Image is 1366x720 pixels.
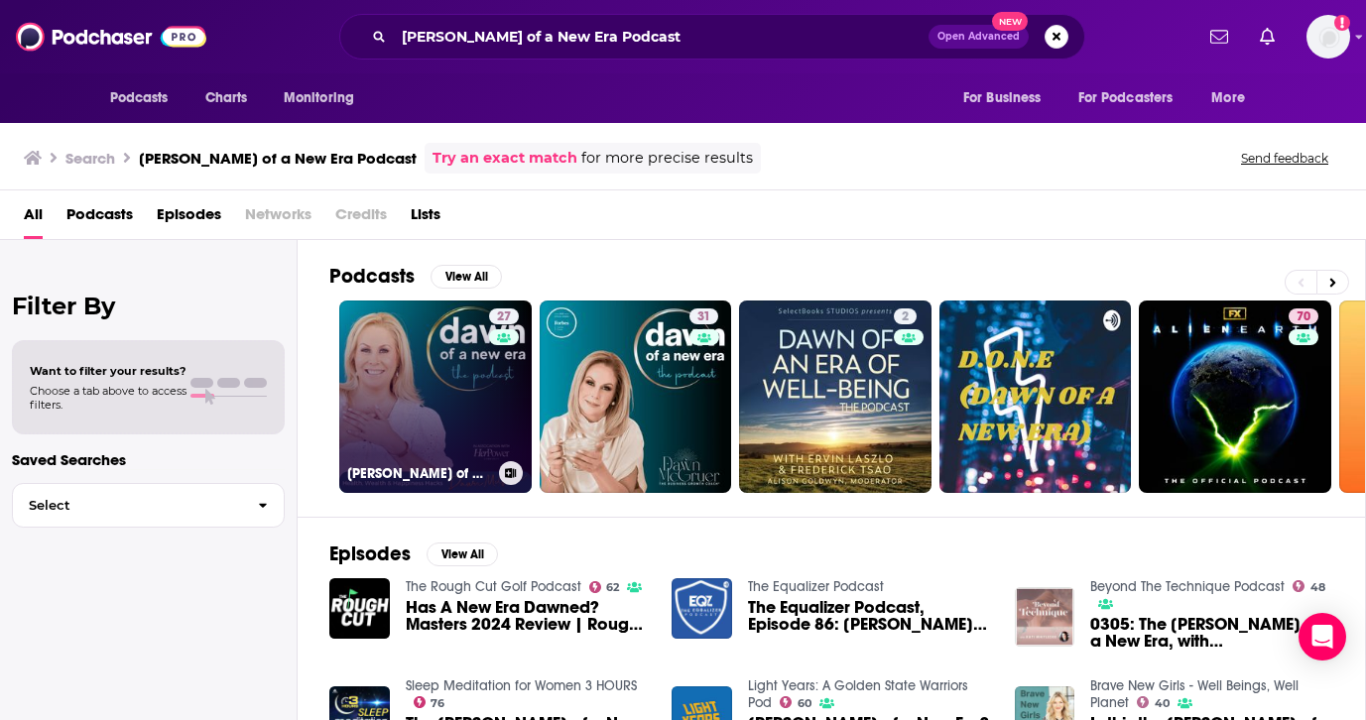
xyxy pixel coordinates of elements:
[1090,578,1285,595] a: Beyond The Technique Podcast
[1137,696,1170,708] a: 40
[284,84,354,112] span: Monitoring
[1297,307,1310,327] span: 70
[1065,79,1202,117] button: open menu
[205,84,248,112] span: Charts
[1299,613,1346,660] div: Open Intercom Messenger
[672,578,732,639] img: The Equalizer Podcast, Episode 86: Dawn of a New Era
[329,541,411,566] h2: Episodes
[1235,150,1334,167] button: Send feedback
[780,696,811,708] a: 60
[963,84,1042,112] span: For Business
[65,149,115,168] h3: Search
[489,308,519,324] a: 27
[329,541,498,566] a: EpisodesView All
[30,384,186,412] span: Choose a tab above to access filters.
[406,578,581,595] a: The Rough Cut Golf Podcast
[329,578,390,639] img: Has A New Era Dawned? Masters 2024 Review | Rough Cut Golf Podcast 070
[581,147,753,170] span: for more precise results
[1090,677,1299,711] a: Brave New Girls - Well Beings, Well Planet
[1090,616,1333,650] span: 0305: The [PERSON_NAME] of a New Era, with [PERSON_NAME]!
[929,25,1029,49] button: Open AdvancedNew
[110,84,169,112] span: Podcasts
[411,198,440,239] a: Lists
[13,499,242,512] span: Select
[697,307,710,327] span: 31
[427,542,498,566] button: View All
[902,307,909,327] span: 2
[157,198,221,239] a: Episodes
[1306,15,1350,59] span: Logged in as elliesachs09
[414,696,445,708] a: 76
[394,21,929,53] input: Search podcasts, credits, & more...
[406,677,637,694] a: Sleep Meditation for Women 3 HOURS
[1334,15,1350,31] svg: Add a profile image
[748,599,991,633] a: The Equalizer Podcast, Episode 86: Dawn of a New Era
[12,450,285,469] p: Saved Searches
[1155,699,1170,708] span: 40
[1293,580,1325,592] a: 48
[1139,300,1331,493] a: 70
[1310,583,1325,592] span: 48
[24,198,43,239] a: All
[798,699,811,708] span: 60
[335,198,387,239] span: Credits
[1090,616,1333,650] a: 0305: The Dawn of a New Era, with Dawn Bradley!
[30,364,186,378] span: Want to filter your results?
[139,149,417,168] h3: [PERSON_NAME] of a New Era Podcast
[497,307,511,327] span: 27
[1306,15,1350,59] button: Show profile menu
[245,198,311,239] span: Networks
[540,300,732,493] a: 31
[937,32,1020,42] span: Open Advanced
[431,699,444,708] span: 76
[66,198,133,239] a: Podcasts
[329,264,415,289] h2: Podcasts
[16,18,206,56] img: Podchaser - Follow, Share and Rate Podcasts
[1197,79,1270,117] button: open menu
[339,300,532,493] a: 27[PERSON_NAME] of a New Era the Podcast
[894,308,917,324] a: 2
[1289,308,1318,324] a: 70
[739,300,931,493] a: 2
[1252,20,1283,54] a: Show notifications dropdown
[12,292,285,320] h2: Filter By
[433,147,577,170] a: Try an exact match
[270,79,380,117] button: open menu
[192,79,260,117] a: Charts
[589,581,620,593] a: 62
[339,14,1085,60] div: Search podcasts, credits, & more...
[748,578,884,595] a: The Equalizer Podcast
[96,79,194,117] button: open menu
[406,599,649,633] a: Has A New Era Dawned? Masters 2024 Review | Rough Cut Golf Podcast 070
[992,12,1028,31] span: New
[748,677,968,711] a: Light Years: A Golden State Warriors Pod
[329,264,502,289] a: PodcastsView All
[1015,587,1075,648] img: 0305: The Dawn of a New Era, with Dawn Bradley!
[347,465,491,482] h3: [PERSON_NAME] of a New Era the Podcast
[431,265,502,289] button: View All
[606,583,619,592] span: 62
[949,79,1066,117] button: open menu
[689,308,718,324] a: 31
[1306,15,1350,59] img: User Profile
[748,599,991,633] span: The Equalizer Podcast, Episode 86: [PERSON_NAME] of a New Era
[1211,84,1245,112] span: More
[1202,20,1236,54] a: Show notifications dropdown
[1078,84,1174,112] span: For Podcasters
[12,483,285,528] button: Select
